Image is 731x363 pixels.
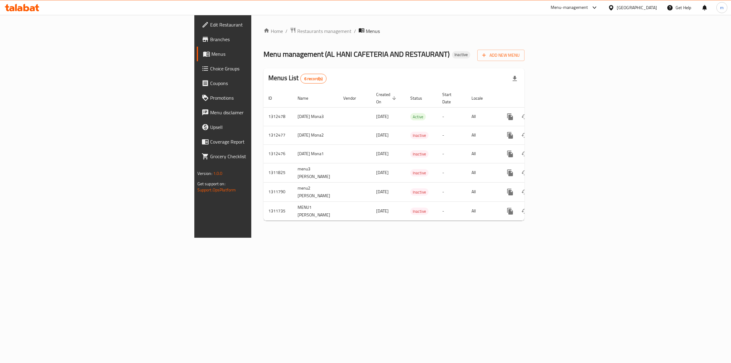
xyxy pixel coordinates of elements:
[517,165,532,180] button: Change Status
[410,188,429,196] div: Inactive
[410,189,429,196] span: Inactive
[410,151,429,158] span: Inactive
[471,94,491,102] span: Locale
[410,132,429,139] span: Inactive
[517,109,532,124] button: Change Status
[517,185,532,199] button: Change Status
[503,165,517,180] button: more
[263,89,566,221] table: enhanced table
[437,163,467,182] td: -
[297,27,351,35] span: Restaurants management
[263,27,524,35] nav: breadcrumb
[437,126,467,144] td: -
[263,47,450,61] span: Menu management ( AL HANI CAFETERIA AND RESTAURANT )
[467,126,498,144] td: All
[410,169,429,176] span: Inactive
[268,73,327,84] h2: Menus List
[376,91,398,105] span: Created On
[410,208,429,215] span: Inactive
[376,207,389,215] span: [DATE]
[376,150,389,158] span: [DATE]
[210,65,312,72] span: Choice Groups
[300,74,327,84] div: Total records count
[517,147,532,161] button: Change Status
[197,120,316,134] a: Upsell
[442,91,459,105] span: Start Date
[211,50,312,58] span: Menus
[467,144,498,163] td: All
[197,134,316,149] a: Coverage Report
[210,153,312,160] span: Grocery Checklist
[210,80,312,87] span: Coupons
[197,17,316,32] a: Edit Restaurant
[213,169,223,177] span: 1.0.0
[437,144,467,163] td: -
[210,21,312,28] span: Edit Restaurant
[376,131,389,139] span: [DATE]
[210,94,312,101] span: Promotions
[366,27,380,35] span: Menus
[197,169,212,177] span: Version:
[503,147,517,161] button: more
[376,112,389,120] span: [DATE]
[507,71,522,86] div: Export file
[197,47,316,61] a: Menus
[210,123,312,131] span: Upsell
[354,27,356,35] li: /
[452,52,470,57] span: Inactive
[410,150,429,158] div: Inactive
[517,204,532,219] button: Change Status
[410,113,426,120] span: Active
[410,208,429,215] div: Inactive
[720,4,724,11] span: m
[437,182,467,201] td: -
[498,89,566,108] th: Actions
[503,109,517,124] button: more
[301,76,327,82] span: 6 record(s)
[197,149,316,164] a: Grocery Checklist
[210,109,312,116] span: Menu disclaimer
[290,27,351,35] a: Restaurants management
[376,169,389,176] span: [DATE]
[503,128,517,143] button: more
[503,204,517,219] button: more
[437,201,467,221] td: -
[343,94,364,102] span: Vendor
[410,94,430,102] span: Status
[210,36,312,43] span: Branches
[482,52,520,59] span: Add New Menu
[503,185,517,199] button: more
[467,107,498,126] td: All
[197,91,316,105] a: Promotions
[452,51,470,59] div: Inactive
[268,94,280,102] span: ID
[437,107,467,126] td: -
[197,180,225,188] span: Get support on:
[197,186,236,194] a: Support.OpsPlatform
[210,138,312,145] span: Coverage Report
[467,182,498,201] td: All
[197,61,316,76] a: Choice Groups
[517,128,532,143] button: Change Status
[467,163,498,182] td: All
[477,50,524,61] button: Add New Menu
[376,188,389,196] span: [DATE]
[197,105,316,120] a: Menu disclaimer
[617,4,657,11] div: [GEOGRAPHIC_DATA]
[298,94,316,102] span: Name
[197,32,316,47] a: Branches
[197,76,316,91] a: Coupons
[551,4,588,11] div: Menu-management
[467,201,498,221] td: All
